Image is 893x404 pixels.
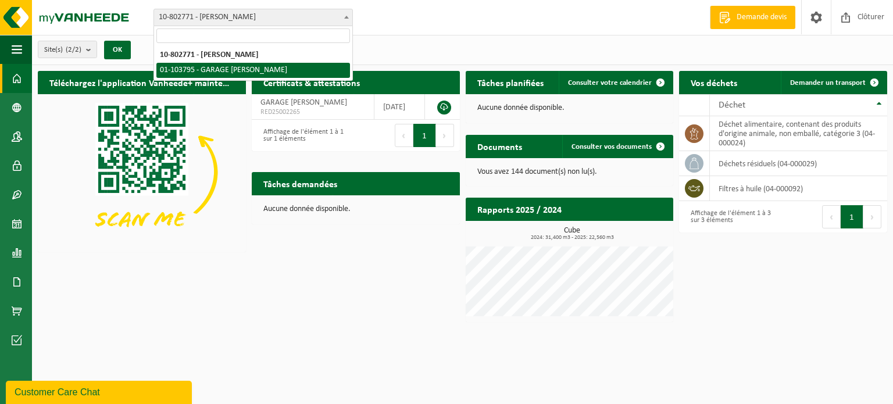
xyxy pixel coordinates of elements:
[477,168,662,176] p: Vous avez 144 document(s) non lu(s).
[685,204,777,230] div: Affichage de l'élément 1 à 3 sur 3 éléments
[679,71,749,94] h2: Vos déchets
[156,63,350,78] li: 01-103795 - GARAGE [PERSON_NAME]
[260,98,347,107] span: GARAGE [PERSON_NAME]
[710,151,887,176] td: déchets résiduels (04-000029)
[562,135,672,158] a: Consulter vos documents
[413,124,436,147] button: 1
[258,123,350,148] div: Affichage de l'élément 1 à 1 sur 1 éléments
[471,227,674,241] h3: Cube
[734,12,790,23] span: Demande devis
[374,94,426,120] td: [DATE]
[153,9,353,26] span: 10-802771 - PEETERS CEDRIC - BONCELLES
[156,48,350,63] li: 10-802771 - [PERSON_NAME]
[466,198,573,220] h2: Rapports 2025 / 2024
[572,220,672,244] a: Consulter les rapports
[466,71,555,94] h2: Tâches planifiées
[436,124,454,147] button: Next
[781,71,886,94] a: Demander un transport
[790,79,866,87] span: Demander un transport
[38,71,246,94] h2: Téléchargez l'application Vanheede+ maintenant!
[710,116,887,151] td: déchet alimentaire, contenant des produits d'origine animale, non emballé, catégorie 3 (04-000024)
[571,143,652,151] span: Consulter vos documents
[471,235,674,241] span: 2024: 31,400 m3 - 2025: 22,560 m3
[6,378,194,404] iframe: chat widget
[719,101,745,110] span: Déchet
[252,172,349,195] h2: Tâches demandées
[66,46,81,53] count: (2/2)
[466,135,534,158] h2: Documents
[559,71,672,94] a: Consulter votre calendrier
[863,205,881,228] button: Next
[568,79,652,87] span: Consulter votre calendrier
[841,205,863,228] button: 1
[263,205,448,213] p: Aucune donnée disponible.
[38,94,246,250] img: Download de VHEPlus App
[260,108,365,117] span: RED25002265
[710,6,795,29] a: Demande devis
[395,124,413,147] button: Previous
[44,41,81,59] span: Site(s)
[477,104,662,112] p: Aucune donnée disponible.
[822,205,841,228] button: Previous
[104,41,131,59] button: OK
[38,41,97,58] button: Site(s)(2/2)
[710,176,887,201] td: filtres à huile (04-000092)
[252,71,372,94] h2: Certificats & attestations
[154,9,352,26] span: 10-802771 - PEETERS CEDRIC - BONCELLES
